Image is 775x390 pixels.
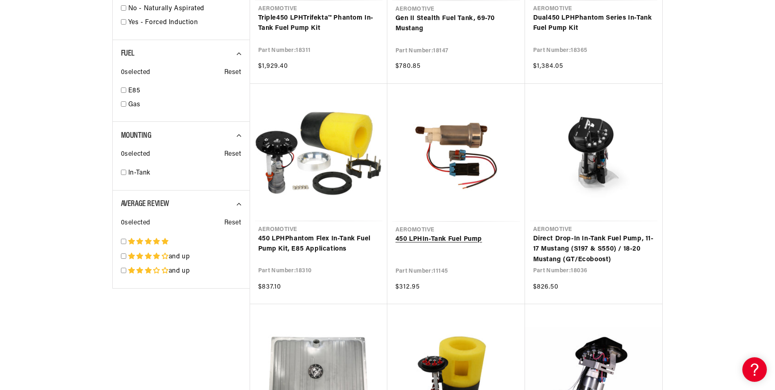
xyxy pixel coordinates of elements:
a: Gas [128,100,241,110]
a: Yes - Forced Induction [128,18,241,28]
a: Direct Drop-In In-Tank Fuel Pump, 11-17 Mustang (S197 & S550) / 18-20 Mustang (GT/Ecoboost) [533,234,654,265]
a: Gen II Stealth Fuel Tank, 69-70 Mustang [395,13,517,34]
span: Reset [224,149,241,160]
span: Average Review [121,200,169,208]
a: In-Tank [128,168,241,179]
a: 450 LPHIn-Tank Fuel Pump [395,234,517,245]
span: and up [169,253,190,260]
a: E85 [128,86,241,96]
span: and up [169,268,190,274]
span: 0 selected [121,149,150,160]
a: Triple450 LPHTrifekta™ Phantom In-Tank Fuel Pump Kit [258,13,379,34]
span: 0 selected [121,67,150,78]
span: 0 selected [121,218,150,229]
a: Dual450 LPHPhantom Series In-Tank Fuel Pump Kit [533,13,654,34]
span: Mounting [121,132,152,140]
a: No - Naturally Aspirated [128,4,241,14]
span: Reset [224,67,241,78]
span: Fuel [121,49,134,58]
span: Reset [224,218,241,229]
a: 450 LPHPhantom Flex In-Tank Fuel Pump Kit, E85 Applications [258,234,379,255]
